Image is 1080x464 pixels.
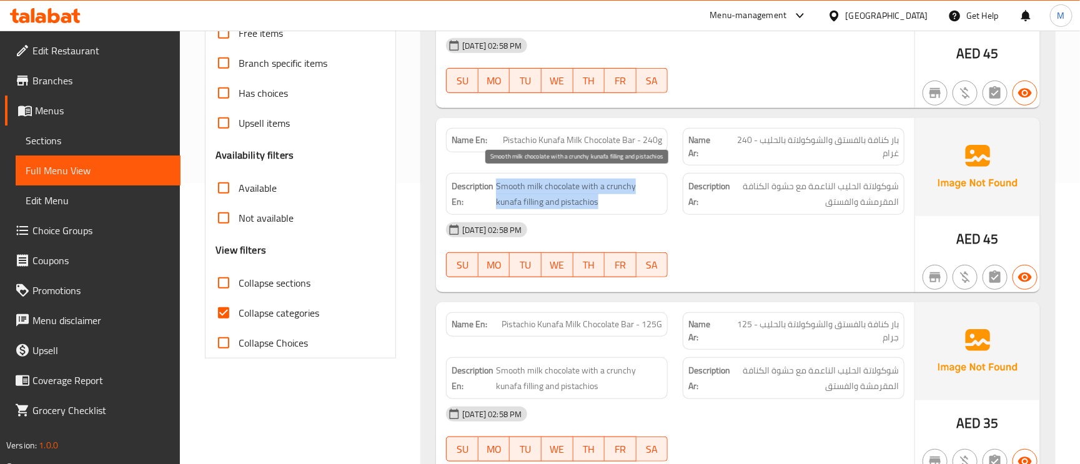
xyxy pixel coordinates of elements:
span: Pistachio Kunafa Milk Chocolate Bar - 240g [503,134,662,147]
span: Choice Groups [32,223,171,238]
strong: Description En: [452,179,493,209]
span: TU [515,440,537,458]
span: WE [547,440,568,458]
span: Collapse categories [239,305,319,320]
button: WE [542,68,573,93]
strong: Description Ar: [688,363,730,393]
strong: Description En: [452,363,493,393]
span: SU [452,440,473,458]
span: 1.0.0 [39,437,58,453]
span: Not available [239,210,294,225]
span: Available [239,180,277,195]
span: Full Menu View [26,163,171,178]
span: TH [578,72,600,90]
a: Menus [5,96,181,126]
button: SA [637,252,668,277]
button: SA [637,437,668,462]
button: TH [573,437,605,462]
span: Version: [6,437,37,453]
span: Coverage Report [32,373,171,388]
a: Menu disclaimer [5,305,181,335]
a: Branches [5,66,181,96]
button: FR [605,252,637,277]
button: MO [478,437,510,462]
span: TU [515,72,537,90]
span: Edit Menu [26,193,171,208]
span: Upsell [32,343,171,358]
span: MO [483,72,505,90]
span: Menu disclaimer [32,313,171,328]
a: Choice Groups [5,215,181,245]
span: SA [642,256,663,274]
span: WE [547,256,568,274]
button: MO [478,68,510,93]
span: Branches [32,73,171,88]
span: شوكولاتة الحليب الناعمة مع حشوة الكنافة المقرمشة والفستق [733,179,899,209]
div: Menu-management [710,8,787,23]
span: Coupons [32,253,171,268]
span: 45 [984,227,999,251]
span: Collapse sections [239,275,310,290]
a: Full Menu View [16,155,181,185]
span: Upsell items [239,116,290,131]
span: 45 [984,41,999,66]
a: Edit Restaurant [5,36,181,66]
span: Smooth milk chocolate with a crunchy kunafa filling and pistachios [496,363,662,393]
button: SU [446,437,478,462]
button: Available [1013,265,1038,290]
strong: Name En: [452,134,487,147]
span: MO [483,440,505,458]
span: Promotions [32,283,171,298]
strong: Description Ar: [688,179,730,209]
a: Coverage Report [5,365,181,395]
span: Sections [26,133,171,148]
a: Promotions [5,275,181,305]
button: Purchased item [953,81,978,106]
img: Ae5nvW7+0k+MAAAAAElFTkSuQmCC [915,118,1040,215]
button: Available [1013,81,1038,106]
span: AED [956,227,981,251]
button: TH [573,252,605,277]
span: AED [956,41,981,66]
span: FR [610,72,632,90]
button: WE [542,437,573,462]
span: Edit Restaurant [32,43,171,58]
a: Upsell [5,335,181,365]
strong: Name Ar: [688,318,721,344]
span: Has choices [239,86,288,101]
button: Not branch specific item [923,81,948,106]
span: [DATE] 02:58 PM [457,40,527,52]
span: WE [547,72,568,90]
button: FR [605,437,637,462]
span: SA [642,72,663,90]
span: AED [956,411,981,435]
h3: Availability filters [216,148,294,162]
button: TH [573,68,605,93]
button: SU [446,252,478,277]
span: SA [642,440,663,458]
button: TU [510,437,542,462]
img: Ae5nvW7+0k+MAAAAAElFTkSuQmCC [915,302,1040,400]
button: WE [542,252,573,277]
button: TU [510,252,542,277]
button: MO [478,252,510,277]
strong: Name Ar: [688,134,721,160]
button: SA [637,68,668,93]
span: SU [452,256,473,274]
button: Not has choices [983,81,1008,106]
span: TU [515,256,537,274]
a: Edit Menu [16,185,181,215]
button: Not branch specific item [923,265,948,290]
div: [GEOGRAPHIC_DATA] [846,9,928,22]
span: بار كنافة بالفستق والشوكولاتة بالحليب - 240 غرام [721,134,899,160]
span: [DATE] 02:58 PM [457,224,527,236]
button: SU [446,68,478,93]
button: FR [605,68,637,93]
span: 35 [984,411,999,435]
span: FR [610,256,632,274]
span: [DATE] 02:58 PM [457,408,527,420]
span: Grocery Checklist [32,403,171,418]
span: Branch specific items [239,56,327,71]
span: Menus [35,103,171,118]
h3: View filters [216,243,266,257]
